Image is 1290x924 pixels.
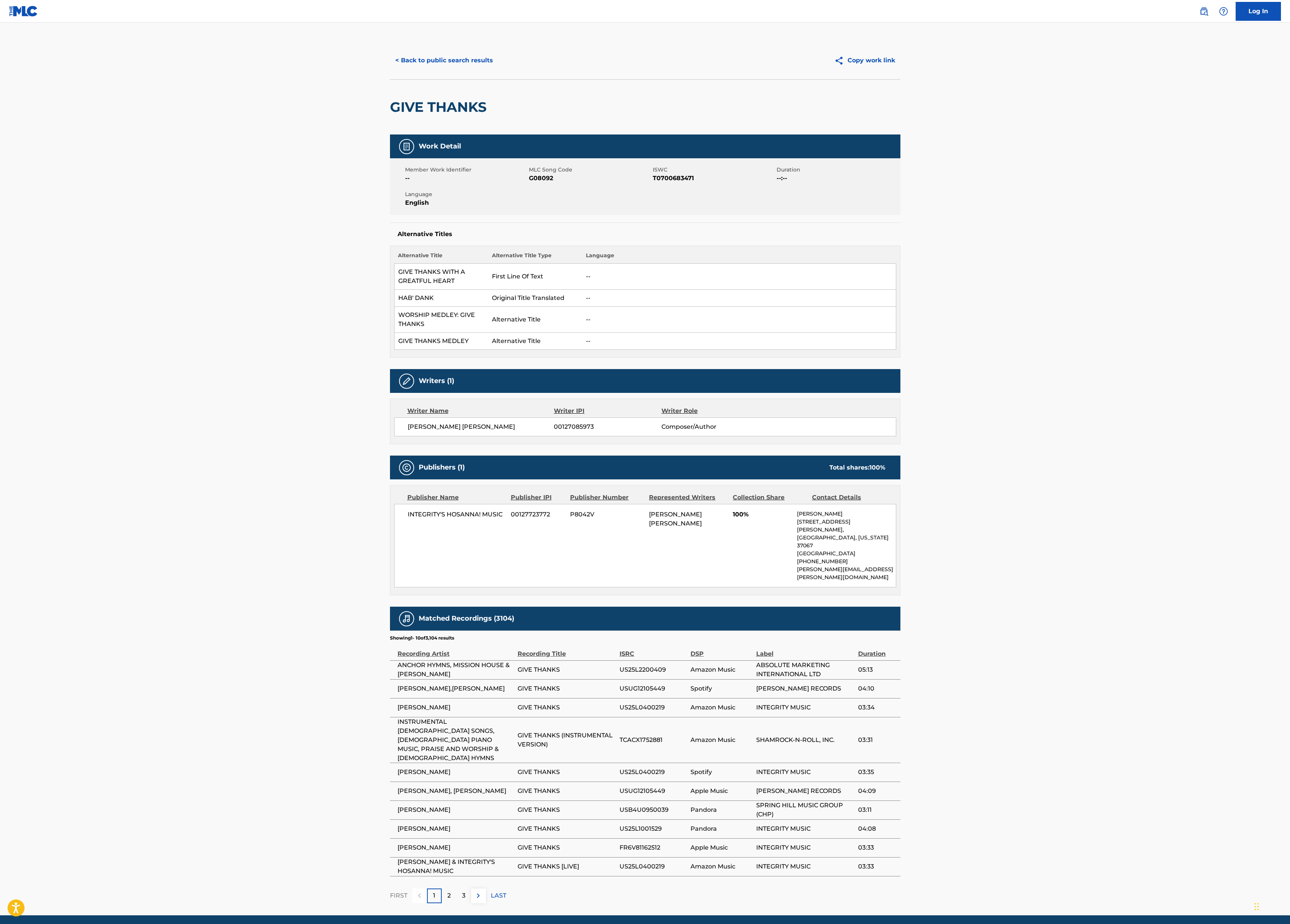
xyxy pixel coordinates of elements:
[661,422,759,431] span: Composer/Author
[398,230,893,238] h5: Alternative Titles
[488,333,582,350] td: Alternative Title
[620,641,687,658] div: ISRC
[690,824,752,833] span: Pandora
[407,493,505,502] div: Publisher Name
[408,422,554,431] span: [PERSON_NAME] [PERSON_NAME]
[620,768,687,777] span: US25L0400219
[858,768,897,777] span: 03:35
[1199,7,1208,16] img: search
[733,510,791,519] span: 100%
[756,641,854,658] div: Label
[398,858,514,876] span: [PERSON_NAME] & INTEGRITY'S HOSANNA! MUSIC
[1252,888,1290,924] div: 채팅 위젯
[518,786,616,796] span: GIVE THANKS
[858,641,897,658] div: Duration
[653,166,775,174] span: ISWC
[620,824,687,833] span: US25L1001529
[756,786,854,796] span: [PERSON_NAME] RECORDS
[419,463,465,472] h5: Publishers (1)
[529,174,651,183] span: G08092
[620,786,687,796] span: USUG12105449
[390,99,490,116] h2: GIVE THANKS
[858,735,897,745] span: 03:31
[690,684,752,693] span: Spotify
[398,843,514,852] span: [PERSON_NAME]
[777,166,899,174] span: Duration
[488,290,582,307] td: Original Title Translated
[518,862,616,871] span: GIVE THANKS [LIVE]
[518,731,616,749] span: GIVE THANKS (INSTRUMENTAL VERSION)
[777,174,899,183] span: --:--
[518,824,616,833] span: GIVE THANKS
[398,684,514,693] span: [PERSON_NAME],[PERSON_NAME]
[491,891,506,900] p: LAST
[756,801,854,819] span: SPRING HILL MUSIC GROUP (CHP)
[394,252,488,264] th: Alternative Title
[858,862,897,871] span: 03:33
[756,703,854,712] span: INTEGRITY MUSIC
[620,735,687,745] span: TCACX1752881
[653,174,775,183] span: T0700683471
[756,824,854,833] span: INTEGRITY MUSIC
[419,377,454,385] h5: Writers (1)
[756,862,854,871] span: INTEGRITY MUSIC
[620,703,687,712] span: US25L0400219
[858,703,897,712] span: 03:34
[582,290,896,307] td: --
[733,493,806,502] div: Collection Share
[858,843,897,852] span: 03:33
[474,891,483,900] img: right
[419,142,461,151] h5: Work Detail
[582,307,896,333] td: --
[620,862,687,871] span: US25L0400219
[756,768,854,777] span: INTEGRITY MUSIC
[1216,4,1231,19] div: Help
[394,333,488,350] td: GIVE THANKS MEDLEY
[398,641,514,658] div: Recording Artist
[869,464,885,471] span: 100 %
[858,805,897,814] span: 03:11
[9,6,38,17] img: MLC Logo
[462,891,465,900] p: 3
[518,805,616,814] span: GIVE THANKS
[447,891,451,900] p: 2
[690,786,752,796] span: Apple Music
[690,768,752,777] span: Spotify
[1196,4,1211,19] a: Public Search
[402,377,411,386] img: Writers
[649,493,727,502] div: Represented Writers
[398,768,514,777] span: [PERSON_NAME]
[661,406,759,416] div: Writer Role
[797,558,895,566] p: [PHONE_NUMBER]
[488,307,582,333] td: Alternative Title
[488,264,582,290] td: First Line Of Text
[394,290,488,307] td: HAB' DANK
[554,406,661,416] div: Writer IPI
[405,190,527,198] span: Language
[858,684,897,693] span: 04:10
[405,166,527,174] span: Member Work Identifier
[518,684,616,693] span: GIVE THANKS
[419,614,514,623] h5: Matched Recordings (3104)
[858,786,897,796] span: 04:09
[756,661,854,679] span: ABSOLUTE MARKETING INTERNATIONAL LTD
[407,406,554,416] div: Writer Name
[797,518,895,534] p: [STREET_ADDRESS][PERSON_NAME],
[690,843,752,852] span: Apple Music
[797,566,895,581] p: [PERSON_NAME][EMAIL_ADDRESS][PERSON_NAME][DOMAIN_NAME]
[405,198,527,207] span: English
[649,511,702,527] span: [PERSON_NAME] [PERSON_NAME]
[829,51,900,70] button: Copy work link
[390,51,498,70] button: < Back to public search results
[797,534,895,550] p: [GEOGRAPHIC_DATA], [US_STATE] 37067
[690,735,752,745] span: Amazon Music
[394,307,488,333] td: WORSHIP MEDLEY: GIVE THANKS
[620,843,687,852] span: FR6V81162512
[402,463,411,472] img: Publishers
[858,665,897,674] span: 05:13
[394,264,488,290] td: GIVE THANKS WITH A GREATFUL HEART
[488,252,582,264] th: Alternative Title Type
[554,422,661,431] span: 00127085973
[690,805,752,814] span: Pandora
[858,824,897,833] span: 04:08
